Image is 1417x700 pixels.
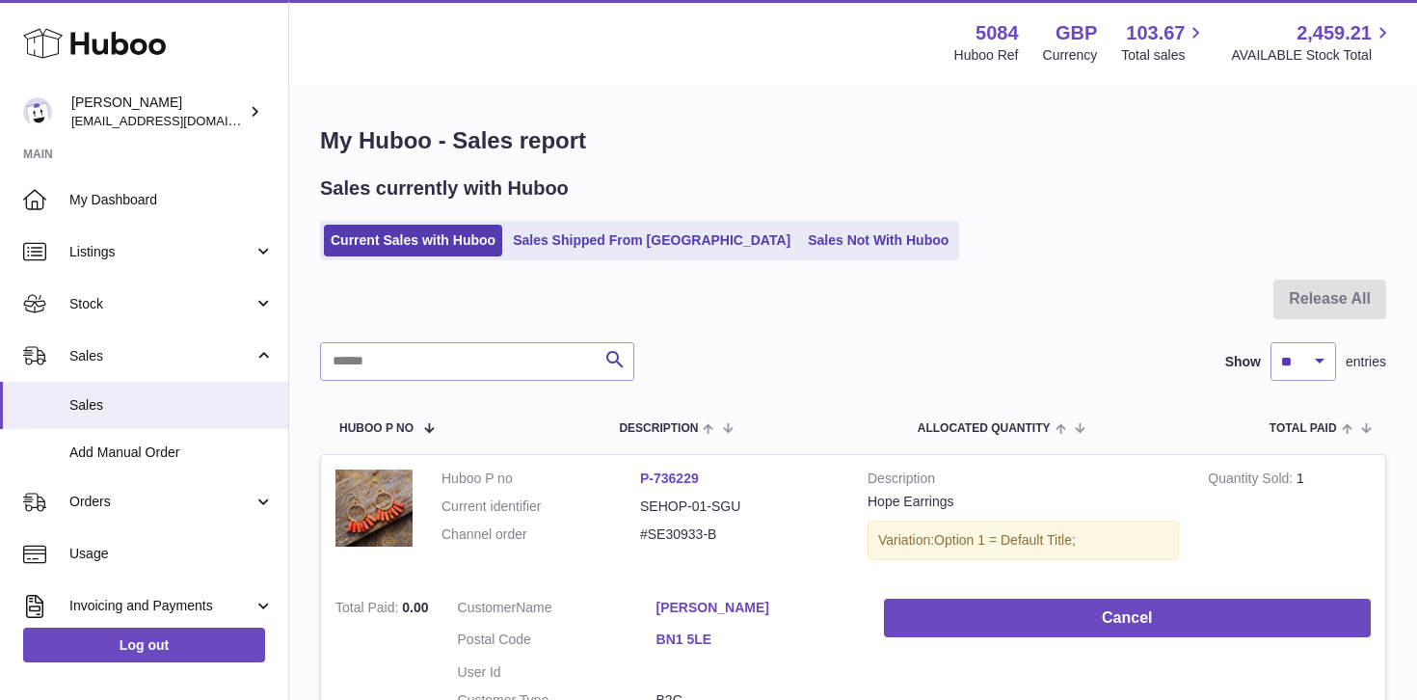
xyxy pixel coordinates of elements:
a: Log out [23,628,265,662]
a: 2,459.21 AVAILABLE Stock Total [1231,20,1394,65]
div: Variation: [868,521,1179,560]
span: Description [619,422,698,435]
dd: #SE30933-B [640,525,839,544]
label: Show [1225,353,1261,371]
span: entries [1346,353,1386,371]
span: Invoicing and Payments [69,597,254,615]
dd: SEHOP-01-SGU [640,498,839,516]
div: Huboo Ref [954,46,1019,65]
div: [PERSON_NAME] [71,94,245,130]
h2: Sales currently with Huboo [320,175,569,202]
a: BN1 5LE [656,631,855,649]
strong: GBP [1056,20,1097,46]
dt: Channel order [441,525,640,544]
dt: Name [458,599,656,622]
strong: 5084 [976,20,1019,46]
span: 2,459.21 [1297,20,1372,46]
img: konstantinosmouratidis@hotmail.com [23,97,52,126]
span: 103.67 [1126,20,1185,46]
span: My Dashboard [69,191,274,209]
a: Current Sales with Huboo [324,225,502,256]
a: Sales Shipped From [GEOGRAPHIC_DATA] [506,225,797,256]
span: ALLOCATED Quantity [918,422,1051,435]
img: SehayaHopeEarrings01.jpg [335,470,413,547]
span: 0.00 [402,600,428,615]
dt: Postal Code [458,631,656,654]
span: Sales [69,347,254,365]
span: Listings [69,243,254,261]
button: Cancel [884,599,1371,638]
strong: Total Paid [335,600,402,620]
span: Add Manual Order [69,444,274,462]
span: Total paid [1270,422,1337,435]
strong: Quantity Sold [1208,471,1297,491]
span: AVAILABLE Stock Total [1231,46,1394,65]
h1: My Huboo - Sales report [320,125,1386,156]
span: Huboo P no [339,422,414,435]
span: Stock [69,295,254,313]
a: [PERSON_NAME] [656,599,855,617]
dt: Huboo P no [441,470,640,488]
span: Option 1 = Default Title; [934,532,1076,548]
span: Total sales [1121,46,1207,65]
a: P-736229 [640,471,699,486]
strong: Description [868,470,1179,493]
a: Sales Not With Huboo [801,225,955,256]
dt: Current identifier [441,498,640,516]
dt: User Id [458,663,656,682]
span: Usage [69,545,274,563]
span: [EMAIL_ADDRESS][DOMAIN_NAME] [71,113,283,128]
div: Currency [1043,46,1098,65]
span: Orders [69,493,254,511]
span: Customer [458,600,517,615]
span: Sales [69,396,274,415]
td: 1 [1193,455,1385,584]
div: Hope Earrings [868,493,1179,511]
a: 103.67 Total sales [1121,20,1207,65]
